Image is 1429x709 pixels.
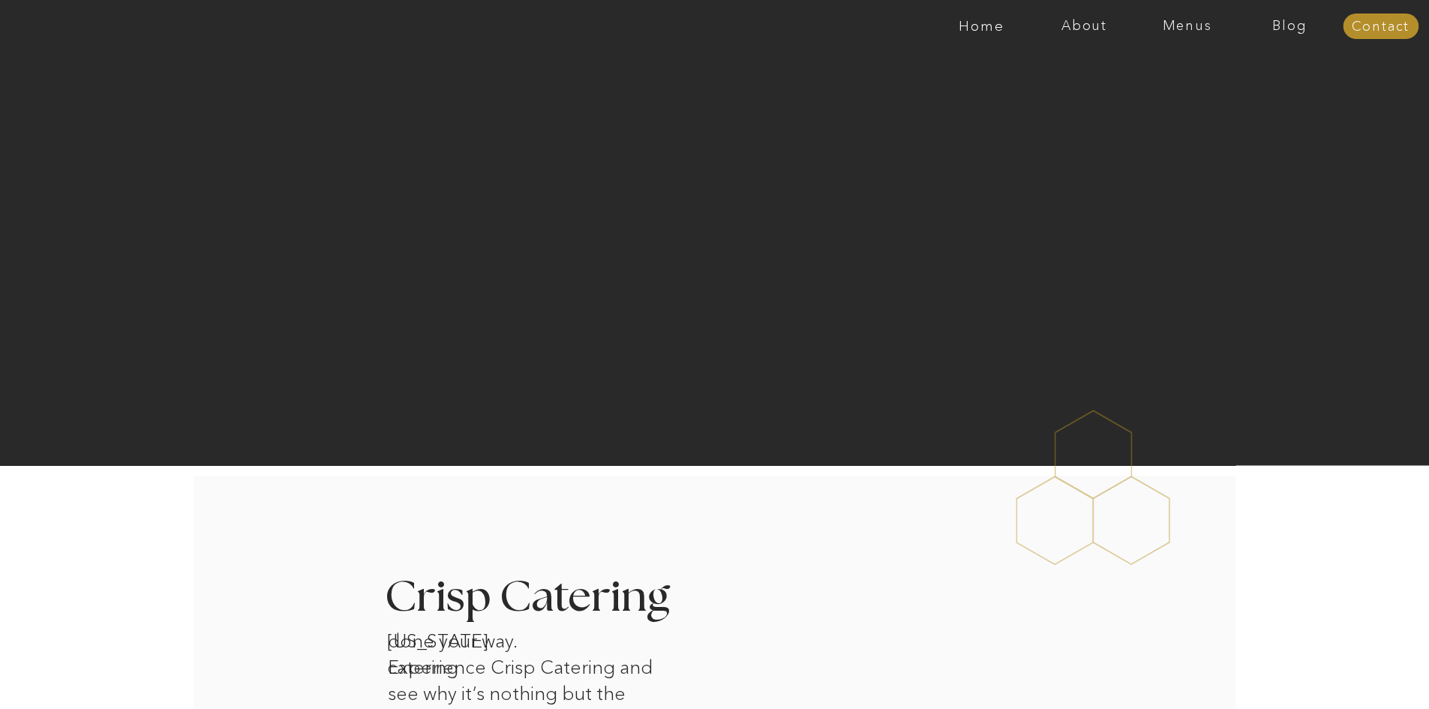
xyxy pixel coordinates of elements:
[1238,19,1341,34] a: Blog
[385,576,708,620] h3: Crisp Catering
[387,628,543,647] h1: [US_STATE] catering
[1033,19,1136,34] a: About
[1343,20,1418,35] a: Contact
[1136,19,1238,34] a: Menus
[930,19,1033,34] a: Home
